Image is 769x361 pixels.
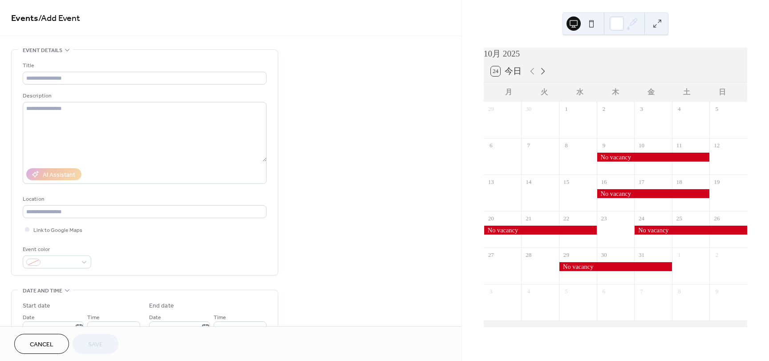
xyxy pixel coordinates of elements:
div: 14 [525,178,533,186]
div: No vacancy [597,189,710,198]
div: 2 [600,105,608,113]
div: 29 [487,105,495,113]
div: 8 [562,141,570,149]
div: 6 [487,141,495,149]
span: Time [214,313,226,322]
div: 2 [713,251,721,259]
div: 9 [713,288,721,296]
div: 30 [525,105,533,113]
div: 4 [675,105,683,113]
span: Date [149,313,161,322]
div: 11 [675,141,683,149]
span: Cancel [30,340,53,349]
div: 9 [600,141,608,149]
div: 8 [675,288,683,296]
div: 日 [704,82,740,101]
div: No vacancy [484,226,597,235]
div: End date [149,301,174,311]
button: 24今日 [488,64,525,78]
div: 16 [600,178,608,186]
span: / Add Event [38,10,80,27]
div: 28 [525,251,533,259]
div: Event color [23,245,89,254]
div: 10 [637,141,645,149]
div: Start date [23,301,50,311]
div: 19 [713,178,721,186]
span: Event details [23,46,62,55]
div: 13 [487,178,495,186]
div: No vacancy [597,153,710,162]
div: 火 [526,82,562,101]
div: 22 [562,214,570,222]
div: 3 [637,105,645,113]
button: Cancel [14,334,69,354]
div: 23 [600,214,608,222]
div: 水 [562,82,598,101]
div: 7 [525,141,533,149]
div: 15 [562,178,570,186]
div: 土 [669,82,704,101]
div: 木 [598,82,633,101]
div: 金 [633,82,669,101]
div: No vacancy [634,226,747,235]
div: 1 [562,105,570,113]
div: 6 [600,288,608,296]
span: Date and time [23,286,62,296]
div: 26 [713,214,721,222]
div: 17 [637,178,645,186]
div: 5 [562,288,570,296]
a: Events [11,10,38,27]
div: 7 [637,288,645,296]
div: No vacancy [559,262,672,271]
span: Date [23,313,35,322]
div: 12 [713,141,721,149]
div: 1 [675,251,683,259]
div: 25 [675,214,683,222]
div: 3 [487,288,495,296]
div: 24 [637,214,645,222]
div: 18 [675,178,683,186]
div: 27 [487,251,495,259]
div: 4 [525,288,533,296]
div: 30 [600,251,608,259]
span: Time [87,313,100,322]
span: Link to Google Maps [33,226,82,235]
div: 10月 2025 [484,48,747,61]
div: Description [23,91,265,101]
div: 5 [713,105,721,113]
div: 29 [562,251,570,259]
div: 月 [491,82,526,101]
div: Location [23,195,265,204]
div: 31 [637,251,645,259]
div: Title [23,61,265,70]
div: 21 [525,214,533,222]
div: 20 [487,214,495,222]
